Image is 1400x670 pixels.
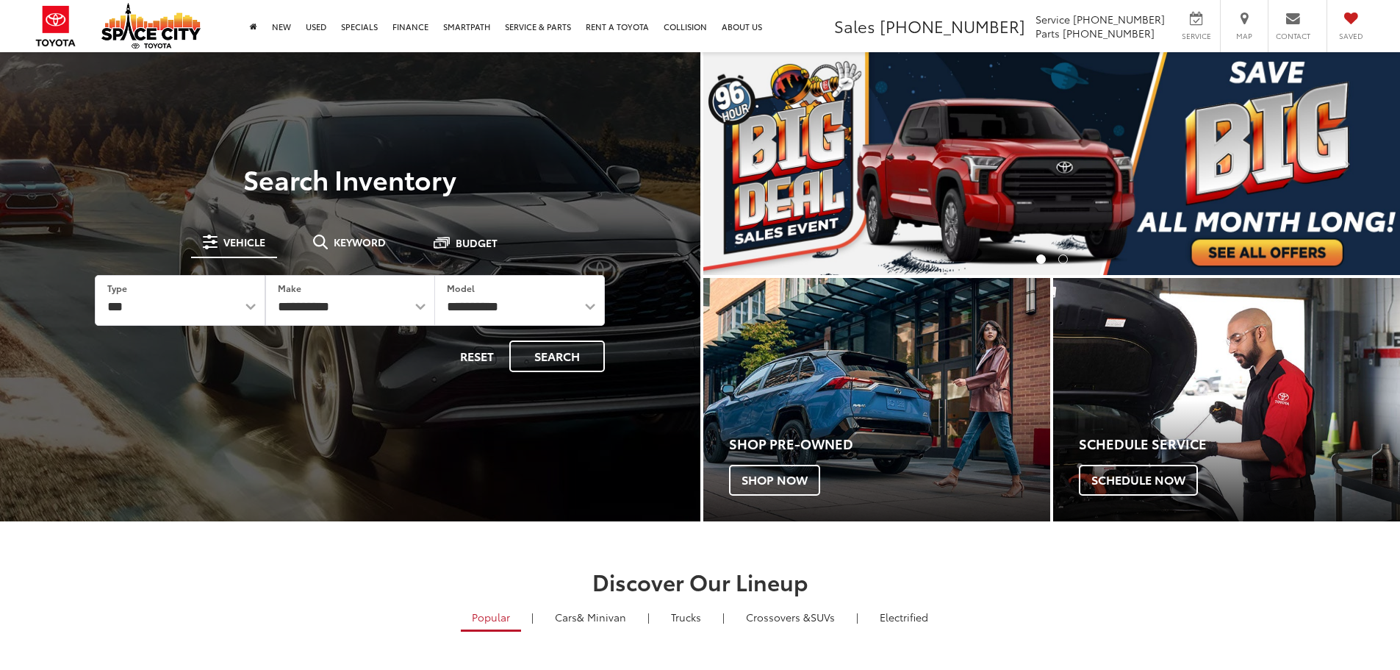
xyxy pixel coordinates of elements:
[1053,278,1400,521] a: Schedule Service Schedule Now
[1079,437,1400,452] h4: Schedule Service
[703,278,1050,521] a: Shop Pre-Owned Shop Now
[1036,254,1046,264] li: Go to slide number 1.
[544,605,637,630] a: Cars
[703,82,808,246] button: Click to view previous picture.
[448,341,506,372] button: Reset
[1296,82,1400,246] button: Click to view next picture.
[182,569,1218,594] h2: Discover Our Lineup
[1079,465,1198,496] span: Schedule Now
[703,278,1050,521] div: Toyota
[334,237,386,247] span: Keyword
[735,605,846,630] a: SUVs
[509,341,605,372] button: Search
[660,605,712,630] a: Trucks
[223,237,265,247] span: Vehicle
[1035,12,1070,26] span: Service
[577,610,626,624] span: & Minivan
[880,14,1025,38] span: [PHONE_NUMBER]
[101,3,201,49] img: Space City Toyota
[1058,254,1068,264] li: Go to slide number 2.
[644,610,653,624] li: |
[107,282,127,294] label: Type
[1035,26,1060,40] span: Parts
[1073,12,1165,26] span: [PHONE_NUMBER]
[1180,31,1213,41] span: Service
[729,465,820,496] span: Shop Now
[456,238,498,248] span: Budget
[746,610,811,624] span: Crossovers &
[1228,31,1260,41] span: Map
[528,610,537,624] li: |
[1063,26,1155,40] span: [PHONE_NUMBER]
[719,610,728,624] li: |
[834,14,875,38] span: Sales
[1053,278,1400,521] div: Toyota
[852,610,862,624] li: |
[869,605,939,630] a: Electrified
[447,282,475,294] label: Model
[1276,31,1310,41] span: Contact
[1335,31,1367,41] span: Saved
[62,164,639,193] h3: Search Inventory
[278,282,301,294] label: Make
[729,437,1050,452] h4: Shop Pre-Owned
[461,605,521,632] a: Popular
